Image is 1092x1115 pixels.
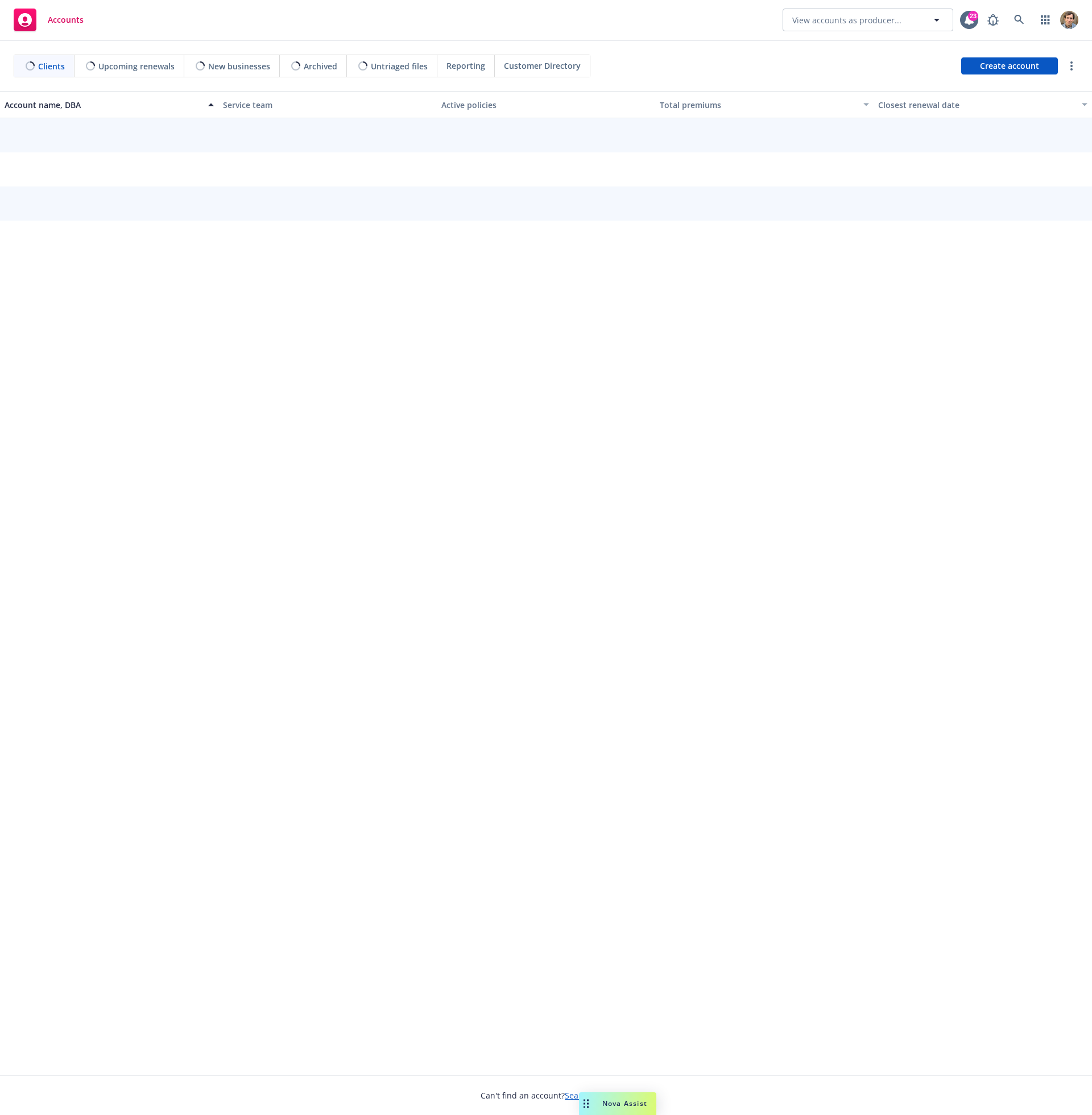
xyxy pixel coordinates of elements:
span: Accounts [48,15,84,24]
span: Nova Assist [602,1099,647,1108]
span: Untriaged files [371,60,428,72]
span: Upcoming renewals [98,60,175,72]
a: Accounts [9,4,88,36]
button: Active policies [437,91,655,118]
div: 23 [968,11,978,21]
button: View accounts as producer... [783,9,953,31]
span: Create account [980,55,1039,77]
div: Active policies [441,99,651,111]
a: more [1065,59,1078,73]
a: Create account [961,57,1058,74]
img: photo [1060,11,1078,29]
button: Service team [218,91,437,118]
span: Can't find an account? [481,1089,611,1101]
div: Closest renewal date [878,99,1075,111]
span: Customer Directory [504,60,581,72]
button: Closest renewal date [874,91,1092,118]
span: New businesses [208,60,270,72]
span: Clients [38,60,65,72]
div: Drag to move [579,1092,593,1115]
div: Total premiums [660,99,857,111]
button: Total premiums [655,91,874,118]
span: Archived [304,60,337,72]
a: Search for it [565,1090,611,1101]
div: Account name, DBA [5,99,201,111]
a: Switch app [1034,9,1057,31]
a: Search [1008,9,1031,31]
span: View accounts as producer... [792,14,901,26]
div: Service team [223,99,432,111]
span: Reporting [446,60,485,72]
a: Report a Bug [982,9,1004,31]
button: Nova Assist [579,1092,656,1115]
